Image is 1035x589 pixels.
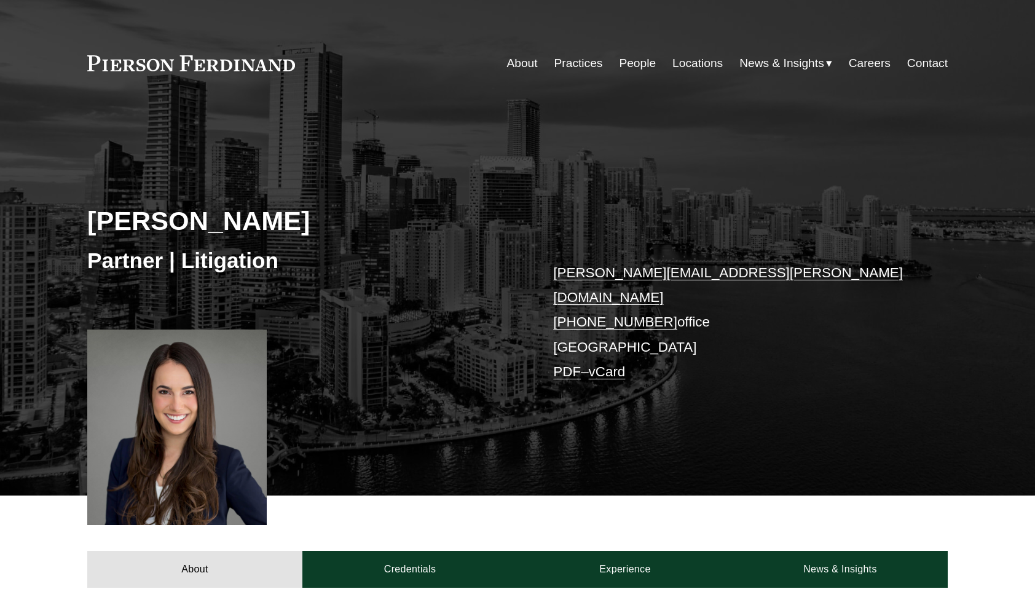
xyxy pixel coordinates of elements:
a: News & Insights [733,551,948,588]
a: Credentials [302,551,517,588]
a: About [506,52,537,75]
p: office [GEOGRAPHIC_DATA] – [553,261,911,385]
a: Careers [849,52,891,75]
a: [PERSON_NAME][EMAIL_ADDRESS][PERSON_NAME][DOMAIN_NAME] [553,265,903,305]
a: About [87,551,302,588]
a: Practices [554,52,603,75]
a: folder dropdown [739,52,832,75]
a: People [619,52,656,75]
a: Experience [517,551,733,588]
a: Locations [672,52,723,75]
a: PDF [553,364,581,379]
h3: Partner | Litigation [87,247,517,274]
a: vCard [589,364,626,379]
a: Contact [907,52,948,75]
a: [PHONE_NUMBER] [553,314,677,330]
h2: [PERSON_NAME] [87,205,517,237]
span: News & Insights [739,53,824,74]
